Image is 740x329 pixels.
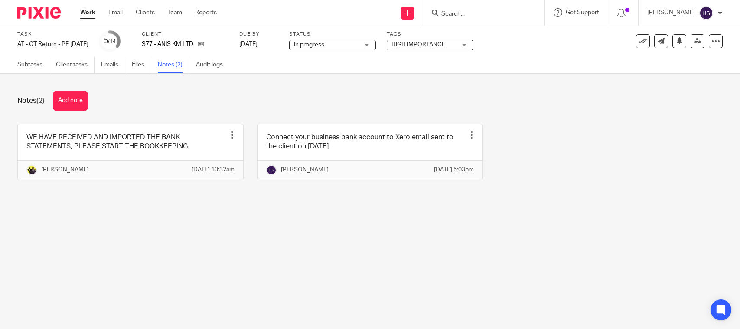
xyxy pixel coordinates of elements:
[158,56,189,73] a: Notes (2)
[17,96,45,105] h1: Notes
[108,8,123,17] a: Email
[391,42,445,48] span: HIGH IMPORTANCE
[136,8,155,17] a: Clients
[192,165,235,174] p: [DATE] 10:32am
[168,8,182,17] a: Team
[17,31,88,38] label: Task
[266,165,277,175] img: svg%3E
[132,56,151,73] a: Files
[195,8,217,17] a: Reports
[17,40,88,49] div: AT - CT Return - PE [DATE]
[36,97,45,104] span: (2)
[142,40,193,49] p: S77 - ANIS KM LTD
[41,165,89,174] p: [PERSON_NAME]
[17,40,88,49] div: AT - CT Return - PE 31-07-2025
[434,165,474,174] p: [DATE] 5:03pm
[699,6,713,20] img: svg%3E
[80,8,95,17] a: Work
[17,56,49,73] a: Subtasks
[647,8,695,17] p: [PERSON_NAME]
[239,41,258,47] span: [DATE]
[104,36,116,46] div: 5
[566,10,599,16] span: Get Support
[294,42,324,48] span: In progress
[239,31,278,38] label: Due by
[53,91,88,111] button: Add note
[101,56,125,73] a: Emails
[142,31,228,38] label: Client
[289,31,376,38] label: Status
[387,31,473,38] label: Tags
[17,7,61,19] img: Pixie
[108,39,116,44] small: /14
[440,10,518,18] input: Search
[26,165,37,175] img: Yemi-Starbridge.jpg
[281,165,329,174] p: [PERSON_NAME]
[196,56,229,73] a: Audit logs
[56,56,95,73] a: Client tasks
